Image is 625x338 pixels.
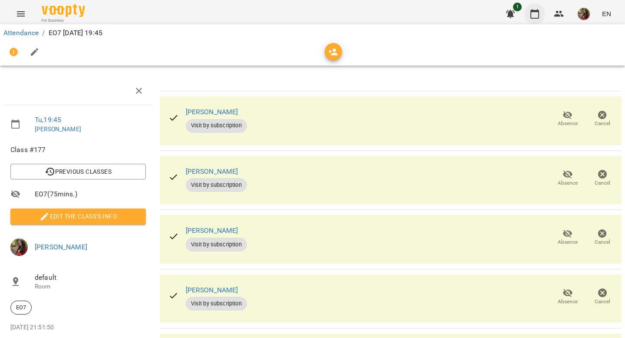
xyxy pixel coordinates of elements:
span: Cancel [595,298,610,305]
span: Visit by subscription [186,300,247,308]
span: Absence [558,239,578,246]
span: 1 [513,3,522,11]
a: Attendance [3,29,39,37]
div: ЕО7 [10,301,32,315]
button: Edit the class's Info [10,209,146,224]
p: ЕО7 [DATE] 19:45 [49,28,102,38]
button: Menu [10,3,31,24]
button: Absence [550,285,585,309]
button: Cancel [585,225,620,250]
button: Cancel [585,107,620,131]
nav: breadcrumb [3,28,622,38]
span: Visit by subscription [186,241,247,249]
button: Absence [550,107,585,131]
span: ЕО7 [11,304,31,311]
button: Cancel [585,166,620,190]
button: Previous Classes [10,164,146,179]
a: [PERSON_NAME] [186,226,238,235]
span: Absence [558,298,578,305]
a: [PERSON_NAME] [35,126,81,133]
img: e07efb92dffdd3394782f635bb1f4ca0.jpg [578,8,590,20]
span: Cancel [595,239,610,246]
img: Voopty Logo [42,4,85,17]
a: Tu , 19:45 [35,116,61,124]
span: Absence [558,120,578,127]
span: Visit by subscription [186,122,247,129]
span: Cancel [595,179,610,187]
span: Cancel [595,120,610,127]
a: [PERSON_NAME] [35,243,87,251]
span: Edit the class's Info [17,211,139,222]
span: Class #177 [10,145,146,155]
a: [PERSON_NAME] [186,167,238,176]
p: [DATE] 21:51:50 [10,323,146,332]
span: default [35,272,146,283]
p: Room [35,282,146,291]
button: Absence [550,166,585,190]
span: ЕО7 ( 75 mins. ) [35,189,146,199]
a: [PERSON_NAME] [186,286,238,294]
span: Absence [558,179,578,187]
a: [PERSON_NAME] [186,108,238,116]
button: Absence [550,225,585,250]
button: EN [599,6,615,22]
li: / [42,28,45,38]
img: e07efb92dffdd3394782f635bb1f4ca0.jpg [10,239,28,256]
span: EN [602,9,611,18]
span: Visit by subscription [186,181,247,189]
button: Cancel [585,285,620,309]
span: Previous Classes [17,166,139,177]
span: For Business [42,18,85,23]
